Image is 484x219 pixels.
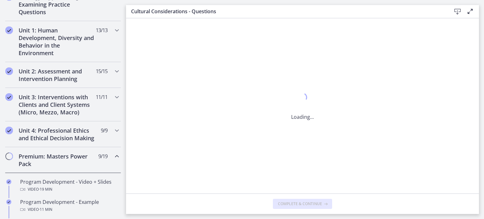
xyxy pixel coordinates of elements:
span: 15 / 15 [96,67,107,75]
button: Complete & continue [273,199,332,209]
p: Loading... [291,113,314,121]
h2: Premium: Masters Power Pack [19,153,95,168]
i: Completed [6,179,11,184]
h2: Unit 4: Professional Ethics and Ethical Decision Making [19,127,95,142]
div: Program Development - Video + Slides [20,178,118,193]
i: Completed [6,199,11,205]
span: 9 / 9 [101,127,107,134]
h3: Cultural Considerations - Questions [131,8,441,15]
h2: Unit 3: Interventions with Clients and Client Systems (Micro, Mezzo, Macro) [19,93,95,116]
span: 11 / 11 [96,93,107,101]
span: Complete & continue [278,201,322,206]
span: · 19 min [39,186,52,193]
div: 1 [291,91,314,106]
span: · 11 min [39,206,52,213]
i: Completed [5,67,13,75]
div: Video [20,186,118,193]
i: Completed [5,127,13,134]
h2: Unit 2: Assessment and Intervention Planning [19,67,95,83]
h2: Unit 1: Human Development, Diversity and Behavior in the Environment [19,26,95,57]
i: Completed [5,93,13,101]
div: Video [20,206,118,213]
span: 9 / 19 [98,153,107,160]
i: Completed [5,26,13,34]
div: Program Development - Example [20,198,118,213]
span: 13 / 13 [96,26,107,34]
